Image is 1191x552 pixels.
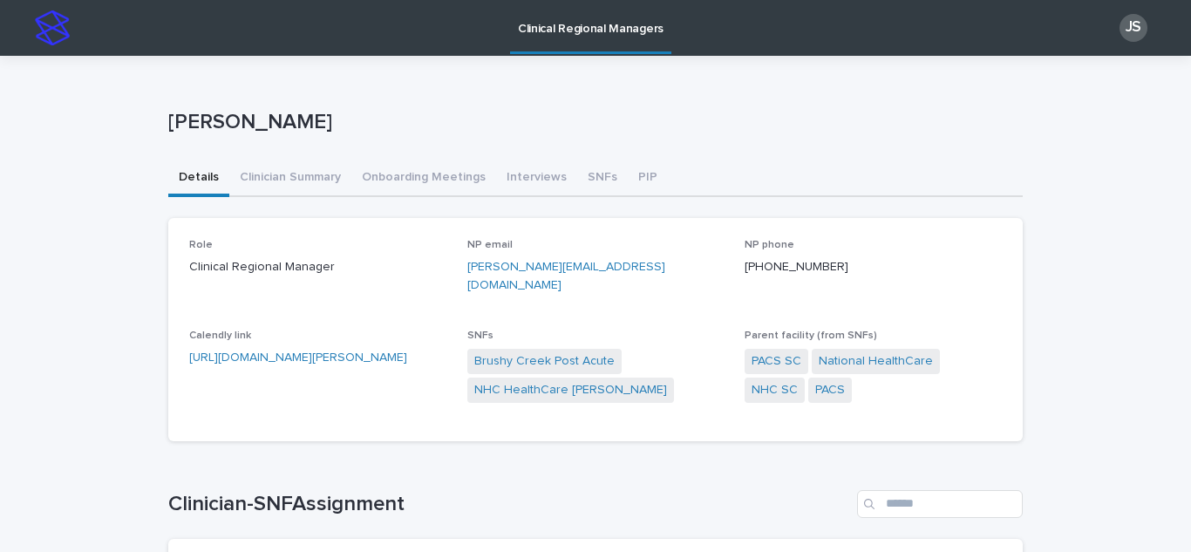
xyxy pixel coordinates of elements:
[189,240,213,250] span: Role
[474,352,615,371] a: Brushy Creek Post Acute
[474,381,667,399] a: NHC HealthCare [PERSON_NAME]
[819,352,933,371] a: National HealthCare
[189,351,407,364] a: [URL][DOMAIN_NAME][PERSON_NAME]
[467,240,513,250] span: NP email
[496,160,577,197] button: Interviews
[745,261,848,273] a: [PHONE_NUMBER]
[752,381,798,399] a: NHC SC
[467,261,665,291] a: [PERSON_NAME][EMAIL_ADDRESS][DOMAIN_NAME]
[351,160,496,197] button: Onboarding Meetings
[168,160,229,197] button: Details
[745,240,794,250] span: NP phone
[467,331,493,341] span: SNFs
[168,492,850,517] h1: Clinician-SNFAssignment
[189,258,446,276] p: Clinical Regional Manager
[1120,14,1147,42] div: JS
[577,160,628,197] button: SNFs
[752,352,801,371] a: PACS SC
[745,331,877,341] span: Parent facility (from SNFs)
[229,160,351,197] button: Clinician Summary
[35,10,70,45] img: stacker-logo-s-only.png
[857,490,1023,518] input: Search
[168,110,1016,135] p: [PERSON_NAME]
[628,160,668,197] button: PIP
[815,381,845,399] a: PACS
[189,331,251,341] span: Calendly link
